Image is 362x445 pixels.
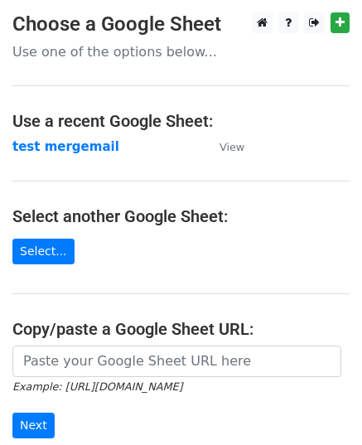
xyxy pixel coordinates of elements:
[203,139,244,154] a: View
[12,413,55,438] input: Next
[12,239,75,264] a: Select...
[12,12,350,36] h3: Choose a Google Sheet
[12,139,119,154] a: test mergemail
[12,380,182,393] small: Example: [URL][DOMAIN_NAME]
[220,141,244,153] small: View
[12,319,350,339] h4: Copy/paste a Google Sheet URL:
[12,206,350,226] h4: Select another Google Sheet:
[12,346,341,377] input: Paste your Google Sheet URL here
[12,43,350,60] p: Use one of the options below...
[12,111,350,131] h4: Use a recent Google Sheet:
